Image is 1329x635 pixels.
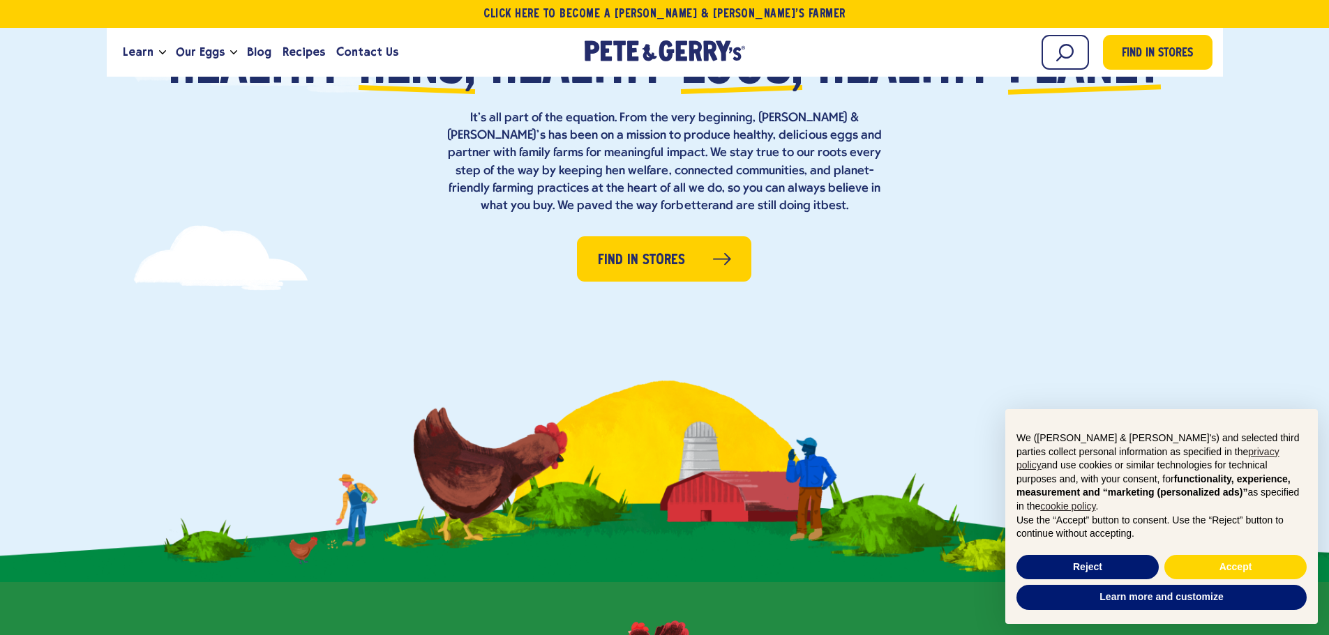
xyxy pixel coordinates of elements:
[283,43,325,61] span: Recipes
[170,33,230,71] a: Our Eggs
[277,33,331,71] a: Recipes
[821,199,846,213] strong: best
[159,50,166,55] button: Open the dropdown menu for Learn
[1040,500,1095,512] a: cookie policy
[241,33,277,71] a: Blog
[331,33,404,71] a: Contact Us
[336,43,398,61] span: Contact Us
[1016,514,1307,541] p: Use the “Accept” button to consent. Use the “Reject” button to continue without accepting.
[598,250,685,271] span: Find in Stores
[1016,431,1307,514] p: We ([PERSON_NAME] & [PERSON_NAME]'s) and selected third parties collect personal information as s...
[1016,555,1159,580] button: Reject
[230,50,237,55] button: Open the dropdown menu for Our Eggs
[442,109,888,215] p: It’s all part of the equation. From the very beginning, [PERSON_NAME] & [PERSON_NAME]’s has been ...
[1164,555,1307,580] button: Accept
[1042,35,1089,70] input: Search
[1103,35,1212,70] a: Find in Stores
[1016,585,1307,610] button: Learn more and customize
[676,199,712,213] strong: better
[117,33,159,71] a: Learn
[1122,45,1193,63] span: Find in Stores
[247,43,271,61] span: Blog
[176,43,225,61] span: Our Eggs
[577,236,751,282] a: Find in Stores
[123,43,153,61] span: Learn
